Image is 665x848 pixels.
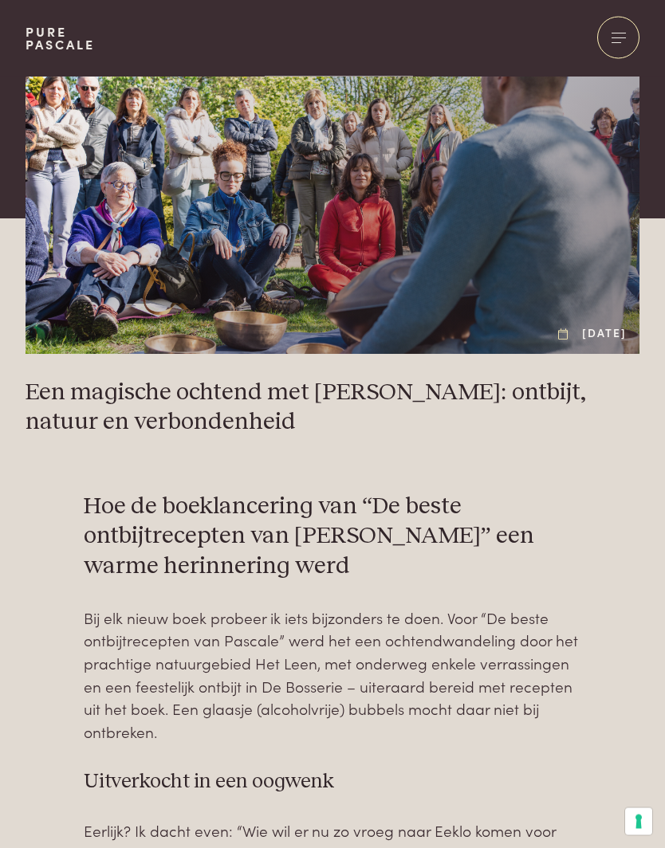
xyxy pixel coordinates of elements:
button: Uw voorkeuren voor toestemming voor trackingtechnologieën [625,808,652,835]
h3: Uitverkocht in een oogwenk [84,770,581,795]
h2: Hoe de boeklancering van “De beste ontbijtrecepten van [PERSON_NAME]” een warme herinnering werd [84,493,581,582]
h1: Een magische ochtend met [PERSON_NAME]: ontbijt, natuur en verbondenheid [26,379,639,438]
a: PurePascale [26,26,95,51]
p: Bij elk nieuw boek probeer ik iets bijzonders te doen. Voor “De beste ontbijtrecepten van Pascale... [84,607,581,744]
div: [DATE] [558,325,628,342]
